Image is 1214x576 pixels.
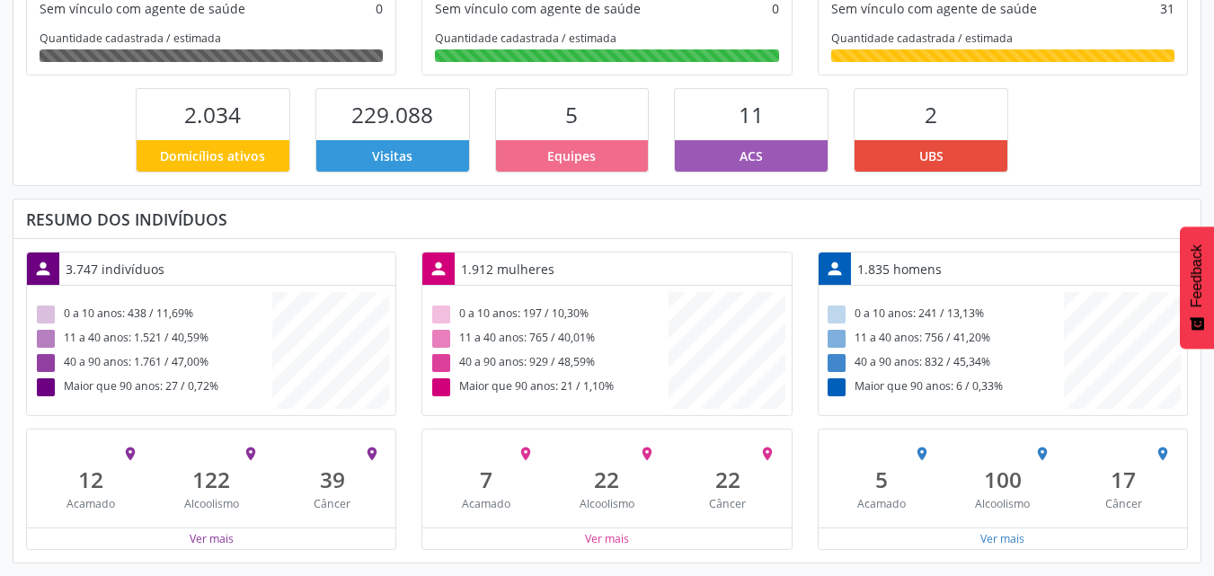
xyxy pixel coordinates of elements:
button: Ver mais [189,530,235,547]
span: 11 [739,100,764,129]
div: 100 [955,466,1050,492]
div: Quantidade cadastrada / estimada [435,31,778,46]
div: 22 [559,466,654,492]
span: Domicílios ativos [160,146,265,165]
i: place [759,446,775,462]
div: 40 a 90 anos: 832 / 45,34% [825,350,1064,375]
span: 5 [565,100,578,129]
div: Quantidade cadastrada / estimada [831,31,1174,46]
i: person [33,259,53,279]
div: Câncer [680,496,775,511]
i: place [243,446,259,462]
span: 2 [925,100,937,129]
span: UBS [919,146,944,165]
div: Câncer [284,496,379,511]
div: 1.912 mulheres [455,253,561,285]
div: Alcoolismo [164,496,259,511]
div: Acamado [43,496,138,511]
div: Alcoolismo [559,496,654,511]
div: 12 [43,466,138,492]
i: place [639,446,655,462]
div: 122 [164,466,259,492]
div: Resumo dos indivíduos [26,209,1188,229]
i: place [1034,446,1050,462]
div: 17 [1076,466,1171,492]
div: 7 [439,466,534,492]
i: place [122,446,138,462]
div: 40 a 90 anos: 929 / 48,59% [429,350,668,375]
span: 2.034 [184,100,241,129]
div: 39 [284,466,379,492]
div: 22 [680,466,775,492]
div: Câncer [1076,496,1171,511]
i: person [429,259,448,279]
div: Alcoolismo [955,496,1050,511]
i: place [1155,446,1171,462]
span: 229.088 [351,100,433,129]
div: 0 a 10 anos: 438 / 11,69% [33,302,272,326]
div: Quantidade cadastrada / estimada [40,31,383,46]
span: Visitas [372,146,412,165]
i: place [914,446,930,462]
div: Maior que 90 anos: 21 / 1,10% [429,375,668,399]
div: 11 a 40 anos: 765 / 40,01% [429,326,668,350]
div: 0 a 10 anos: 241 / 13,13% [825,302,1064,326]
button: Ver mais [584,530,630,547]
span: Feedback [1189,244,1205,307]
button: Feedback - Mostrar pesquisa [1180,226,1214,349]
div: 1.835 homens [851,253,948,285]
button: Ver mais [979,530,1025,547]
span: ACS [740,146,763,165]
div: 40 a 90 anos: 1.761 / 47,00% [33,350,272,375]
div: 11 a 40 anos: 756 / 41,20% [825,326,1064,350]
div: 3.747 indivíduos [59,253,171,285]
div: 0 a 10 anos: 197 / 10,30% [429,302,668,326]
i: person [825,259,845,279]
div: 11 a 40 anos: 1.521 / 40,59% [33,326,272,350]
i: place [364,446,380,462]
div: Acamado [439,496,534,511]
div: Acamado [834,496,929,511]
span: Equipes [547,146,596,165]
div: 5 [834,466,929,492]
i: place [518,446,534,462]
div: Maior que 90 anos: 6 / 0,33% [825,375,1064,399]
div: Maior que 90 anos: 27 / 0,72% [33,375,272,399]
